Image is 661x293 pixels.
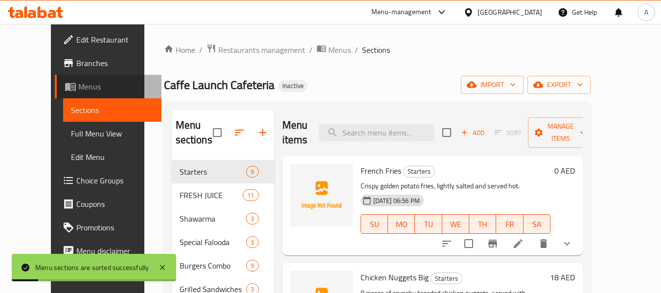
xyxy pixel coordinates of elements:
[76,34,154,45] span: Edit Restaurant
[180,189,243,201] span: FRESH JUICE
[524,214,550,234] button: SA
[78,81,154,92] span: Menus
[478,7,542,18] div: [GEOGRAPHIC_DATA]
[461,76,524,94] button: import
[243,189,258,201] div: items
[278,80,308,92] div: Inactive
[247,167,258,177] span: 9
[436,122,457,143] span: Select section
[369,196,424,205] span: [DATE] 06:56 PM
[309,44,313,56] li: /
[469,79,516,91] span: import
[361,270,429,285] span: Chicken Nuggets Big
[459,127,486,138] span: Add
[361,163,401,178] span: French Fries
[473,217,492,231] span: TH
[228,121,251,144] span: Sort sections
[247,261,258,270] span: 9
[388,214,415,234] button: MO
[527,76,591,94] button: export
[199,44,203,56] li: /
[319,124,434,141] input: search
[469,214,496,234] button: TH
[278,82,308,90] span: Inactive
[282,118,308,147] h2: Menu items
[458,233,479,254] span: Select to update
[328,44,351,56] span: Menus
[528,117,593,148] button: Manage items
[76,57,154,69] span: Branches
[435,232,458,255] button: sort-choices
[71,151,154,163] span: Edit Menu
[361,180,550,192] p: Crispy golden potato fries, lightly salted and served hot.
[63,98,161,122] a: Sections
[361,214,388,234] button: SU
[247,214,258,224] span: 3
[207,122,228,143] span: Select all sections
[55,216,161,239] a: Promotions
[500,217,519,231] span: FR
[481,232,504,255] button: Branch-specific-item
[644,7,648,18] span: A
[164,44,591,56] nav: breadcrumb
[419,217,438,231] span: TU
[172,183,274,207] div: FRESH JUICE11
[246,236,258,248] div: items
[172,160,274,183] div: Starters9
[172,207,274,230] div: Shawarma3
[532,232,555,255] button: delete
[180,260,247,271] span: Burgers Combo
[206,44,305,56] a: Restaurants management
[55,192,161,216] a: Coupons
[55,28,161,51] a: Edit Restaurant
[35,262,149,273] div: Menu sections are sorted successfully
[442,214,469,234] button: WE
[180,213,247,225] span: Shawarma
[76,222,154,233] span: Promotions
[55,169,161,192] a: Choice Groups
[290,164,353,226] img: French Fries
[55,51,161,75] a: Branches
[527,217,547,231] span: SA
[246,166,258,178] div: items
[555,232,579,255] button: show more
[317,44,351,56] a: Menus
[172,230,274,254] div: Special Falooda3
[76,245,154,257] span: Menu disclaimer
[403,166,435,178] div: Starters
[550,270,575,284] h6: 18 AED
[512,238,524,249] a: Edit menu item
[496,214,523,234] button: FR
[180,166,247,178] span: Starters
[446,217,465,231] span: WE
[180,236,247,248] span: Special Falooda
[76,198,154,210] span: Coupons
[488,125,528,140] span: Select section first
[71,104,154,116] span: Sections
[55,239,161,263] a: Menu disclaimer
[457,125,488,140] button: Add
[365,217,384,231] span: SU
[246,213,258,225] div: items
[247,238,258,247] span: 3
[218,44,305,56] span: Restaurants management
[76,175,154,186] span: Choice Groups
[71,128,154,139] span: Full Menu View
[243,191,258,200] span: 11
[164,74,274,96] span: Caffe Launch Cafeteria
[371,6,432,18] div: Menu-management
[536,120,586,145] span: Manage items
[561,238,573,249] svg: Show Choices
[392,217,411,231] span: MO
[176,118,213,147] h2: Menu sections
[63,145,161,169] a: Edit Menu
[172,254,274,277] div: Burgers Combo9
[55,75,161,98] a: Menus
[431,273,462,284] span: Starters
[554,164,575,178] h6: 0 AED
